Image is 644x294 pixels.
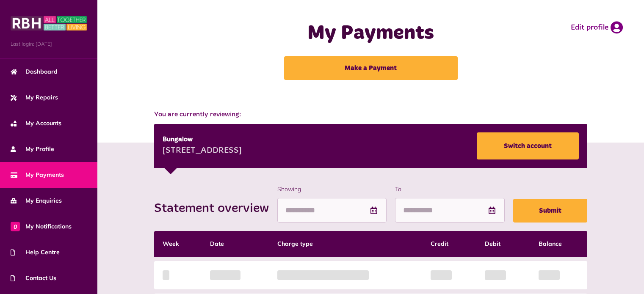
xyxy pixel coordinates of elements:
a: Switch account [477,132,579,159]
img: MyRBH [11,15,87,32]
span: 0 [11,222,20,231]
span: My Accounts [11,119,61,128]
span: My Payments [11,170,64,179]
h1: My Payments [243,21,499,46]
span: Help Centre [11,248,60,257]
span: My Notifications [11,222,72,231]
a: Edit profile [571,21,623,34]
span: My Enquiries [11,196,62,205]
span: You are currently reviewing: [154,110,587,120]
span: Contact Us [11,274,56,283]
div: [STREET_ADDRESS] [163,145,242,157]
span: Dashboard [11,67,58,76]
span: Last login: [DATE] [11,40,87,48]
div: Bungalow [163,135,242,145]
span: My Profile [11,145,54,154]
a: Make a Payment [284,56,458,80]
span: My Repairs [11,93,58,102]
